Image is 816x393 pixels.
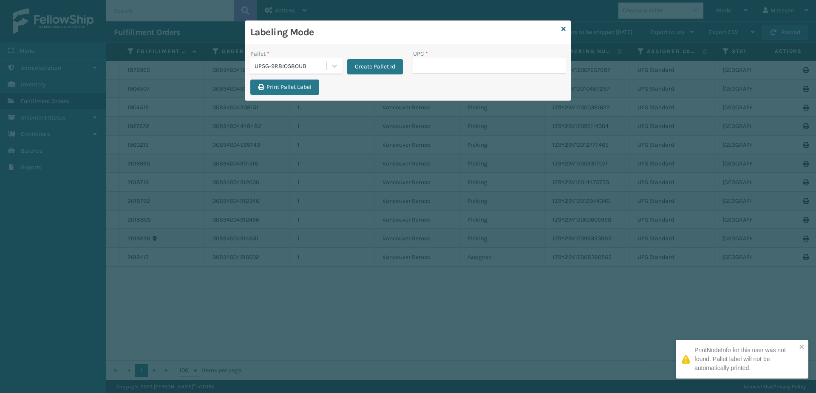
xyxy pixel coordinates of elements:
[250,49,269,58] label: Pallet
[694,346,796,373] div: PrintNodeInfo for this user was not found. Pallet label will not be automatically printed.
[413,49,428,58] label: UPC
[250,26,558,39] h3: Labeling Mode
[347,59,403,74] button: Create Pallet Id
[255,62,327,71] div: UPSG-9R8IOS8OUB
[799,343,805,351] button: close
[250,80,319,95] button: Print Pallet Label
